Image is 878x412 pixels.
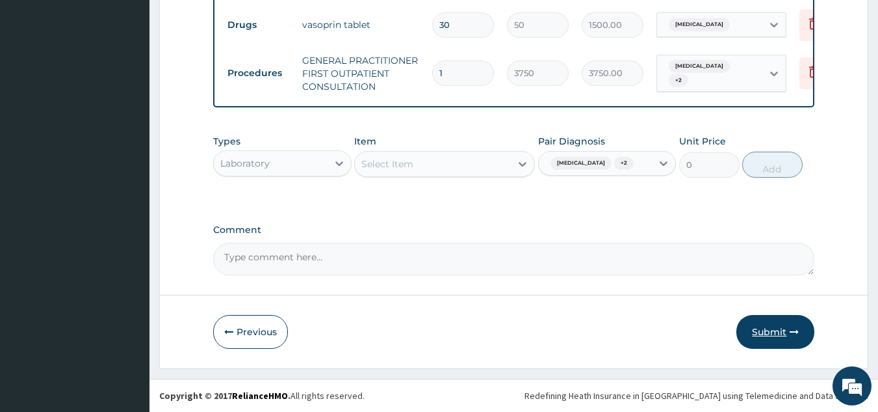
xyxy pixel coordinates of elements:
span: + 2 [614,157,634,170]
span: [MEDICAL_DATA] [669,60,730,73]
div: Select Item [361,158,413,171]
td: Procedures [221,61,296,85]
div: Minimize live chat window [213,7,244,38]
footer: All rights reserved. [149,379,878,412]
label: Unit Price [679,135,726,148]
span: We're online! [75,123,179,254]
label: Pair Diagnosis [538,135,605,148]
td: vasoprin tablet [296,12,426,38]
label: Types [213,136,240,147]
span: + 2 [669,74,688,87]
img: d_794563401_company_1708531726252_794563401 [24,65,53,98]
textarea: Type your message and hit 'Enter' [6,274,248,320]
span: [MEDICAL_DATA] [669,18,730,31]
button: Add [742,152,803,178]
label: Item [354,135,376,148]
span: [MEDICAL_DATA] [550,157,612,170]
div: Chat with us now [68,73,218,90]
strong: Copyright © 2017 . [159,390,291,402]
div: Redefining Heath Insurance in [GEOGRAPHIC_DATA] using Telemedicine and Data Science! [524,389,868,402]
td: Drugs [221,13,296,37]
td: GENERAL PRACTITIONER FIRST OUTPATIENT CONSULTATION [296,48,426,100]
div: Laboratory [220,157,270,170]
button: Previous [213,315,288,349]
button: Submit [736,315,814,349]
a: RelianceHMO [232,390,288,402]
label: Comment [213,225,815,236]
